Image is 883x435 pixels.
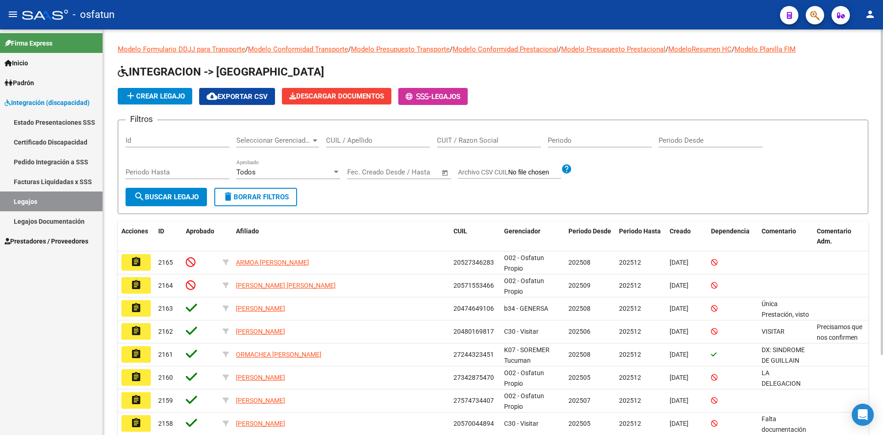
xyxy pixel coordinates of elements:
[670,259,688,266] span: [DATE]
[158,351,173,358] span: 2161
[619,227,661,235] span: Periodo Hasta
[125,90,136,101] mat-icon: add
[134,193,199,201] span: Buscar Legajo
[619,420,641,427] span: 202512
[568,374,591,381] span: 202505
[5,58,28,68] span: Inicio
[568,259,591,266] span: 202508
[206,91,218,102] mat-icon: cloud_download
[236,136,311,145] span: Seleccionar Gerenciador
[5,236,88,246] span: Prestadores / Proveedores
[707,221,758,252] datatable-header-cell: Dependencia
[568,420,591,427] span: 202505
[504,227,540,235] span: Gerenciador
[347,168,384,176] input: Fecha inicio
[431,93,460,101] span: Legajos
[223,193,289,201] span: Borrar Filtros
[762,328,785,335] span: VISITAR
[5,78,34,88] span: Padrón
[126,113,157,126] h3: Filtros
[158,420,173,427] span: 2158
[865,9,876,20] mat-icon: person
[236,420,285,427] span: [PERSON_NAME]
[453,282,494,289] span: 20571553466
[504,346,550,364] span: K07 - SOREMER Tucuman
[666,221,707,252] datatable-header-cell: Creado
[568,351,591,358] span: 202508
[440,168,451,178] button: Open calendar
[500,221,565,252] datatable-header-cell: Gerenciador
[670,282,688,289] span: [DATE]
[131,418,142,429] mat-icon: assignment
[619,374,641,381] span: 202512
[121,227,148,235] span: Acciones
[158,227,164,235] span: ID
[668,45,732,53] a: ModeloResumen HC
[206,93,268,101] span: Exportar CSV
[619,282,641,289] span: 202512
[615,221,666,252] datatable-header-cell: Periodo Hasta
[118,45,245,53] a: Modelo Formulario DDJJ para Transporte
[158,328,173,335] span: 2162
[131,348,142,360] mat-icon: assignment
[458,168,508,176] span: Archivo CSV CUIL
[118,221,155,252] datatable-header-cell: Acciones
[232,221,450,252] datatable-header-cell: Afiliado
[670,397,688,404] span: [DATE]
[762,227,796,235] span: Comentario
[236,227,259,235] span: Afiliado
[155,221,182,252] datatable-header-cell: ID
[214,188,297,206] button: Borrar Filtros
[236,374,285,381] span: [PERSON_NAME]
[125,92,185,100] span: Crear Legajo
[568,227,611,235] span: Periodo Desde
[406,93,431,101] span: -
[619,259,641,266] span: 202512
[813,221,868,252] datatable-header-cell: Comentario Adm.
[561,45,665,53] a: Modelo Presupuesto Prestacional
[504,328,539,335] span: C30 - Visitar
[762,346,805,375] span: DX: SINDROME DE GUILLAIN BARRE
[236,351,321,358] span: ORMACHEA [PERSON_NAME]
[158,305,173,312] span: 2163
[852,404,874,426] div: Open Intercom Messenger
[118,65,324,78] span: INTEGRACION -> [GEOGRAPHIC_DATA]
[236,328,285,335] span: [PERSON_NAME]
[282,88,391,104] button: Descargar Documentos
[131,325,142,336] mat-icon: assignment
[450,221,500,252] datatable-header-cell: CUIL
[236,305,285,312] span: [PERSON_NAME]
[504,392,544,410] span: O02 - Osfatun Propio
[504,305,548,312] span: b34 - GENERSA
[453,420,494,427] span: 20570044894
[158,282,173,289] span: 2164
[568,305,591,312] span: 202508
[453,227,467,235] span: CUIL
[248,45,348,53] a: Modelo Conformidad Transporte
[504,254,544,272] span: O02 - Osfatun Propio
[453,397,494,404] span: 27574734407
[711,227,750,235] span: Dependencia
[453,45,558,53] a: Modelo Conformidad Prestacional
[670,374,688,381] span: [DATE]
[199,88,275,105] button: Exportar CSV
[289,92,384,100] span: Descargar Documentos
[670,328,688,335] span: [DATE]
[670,351,688,358] span: [DATE]
[565,221,615,252] datatable-header-cell: Periodo Desde
[236,397,285,404] span: [PERSON_NAME]
[670,227,691,235] span: Creado
[508,168,561,177] input: Archivo CSV CUIL
[453,328,494,335] span: 20480169817
[670,305,688,312] span: [DATE]
[5,38,52,48] span: Firma Express
[619,397,641,404] span: 202512
[5,98,90,108] span: Integración (discapacidad)
[131,302,142,313] mat-icon: assignment
[734,45,796,53] a: Modelo Planilla FIM
[398,88,468,105] button: -Legajos
[561,163,572,174] mat-icon: help
[453,305,494,312] span: 20474649106
[619,328,641,335] span: 202512
[134,191,145,202] mat-icon: search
